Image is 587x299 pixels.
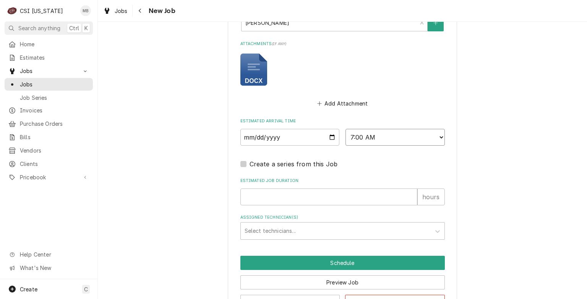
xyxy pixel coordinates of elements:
span: New Job [146,6,175,16]
div: CSI Kentucky's Avatar [7,5,18,16]
a: Go to Pricebook [5,171,93,184]
a: Bills [5,131,93,143]
a: Vendors [5,144,93,157]
span: Bills [20,133,89,141]
div: C [7,5,18,16]
label: Attachments [240,41,445,47]
span: C [84,285,88,293]
span: Jobs [20,67,78,75]
a: Clients [5,158,93,170]
button: Create New Contact [428,14,444,31]
span: Home [20,40,89,48]
a: Go to Jobs [5,65,93,77]
span: Jobs [115,7,128,15]
a: Jobs [5,78,93,91]
span: K [84,24,88,32]
div: Estimated Job Duration [240,178,445,205]
a: Go to Help Center [5,248,93,261]
span: Ctrl [69,24,79,32]
span: Clients [20,160,89,168]
a: Job Series [5,91,93,104]
button: docx [240,54,267,86]
span: Pricebook [20,173,78,181]
select: Time Select [345,129,445,146]
span: Search anything [18,24,60,32]
div: Assigned Technician(s) [240,214,445,239]
svg: Create New Contact [433,20,438,26]
div: MB [80,5,91,16]
button: Schedule [240,256,445,270]
div: Button Group Row [240,256,445,270]
span: Estimates [20,54,89,62]
span: Help Center [20,250,88,258]
button: Add Attachment [316,98,369,109]
span: Create [20,286,37,292]
div: CSI [US_STATE] [20,7,63,15]
a: Go to What's New [5,262,93,274]
label: Create a series from this Job [250,159,338,169]
div: Attachments [240,41,445,109]
div: hours [417,188,445,205]
span: What's New [20,264,88,272]
a: Invoices [5,104,93,117]
label: Estimated Arrival Time [240,118,445,124]
span: Vendors [20,146,89,154]
div: Matt Brewington's Avatar [80,5,91,16]
a: Purchase Orders [5,117,93,130]
a: Estimates [5,51,93,64]
button: Search anythingCtrlK [5,21,93,35]
div: Estimated Arrival Time [240,118,445,145]
button: Preview Job [240,275,445,289]
span: Job Series [20,94,89,102]
a: Home [5,38,93,50]
div: Button Group Row [240,270,445,289]
button: Navigate back [134,5,146,17]
input: Date [240,129,340,146]
span: ( if any ) [272,42,286,46]
span: Invoices [20,106,89,114]
span: Purchase Orders [20,120,89,128]
a: Jobs [100,5,131,17]
label: Assigned Technician(s) [240,214,445,221]
span: Jobs [20,80,89,88]
label: Estimated Job Duration [240,178,445,184]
